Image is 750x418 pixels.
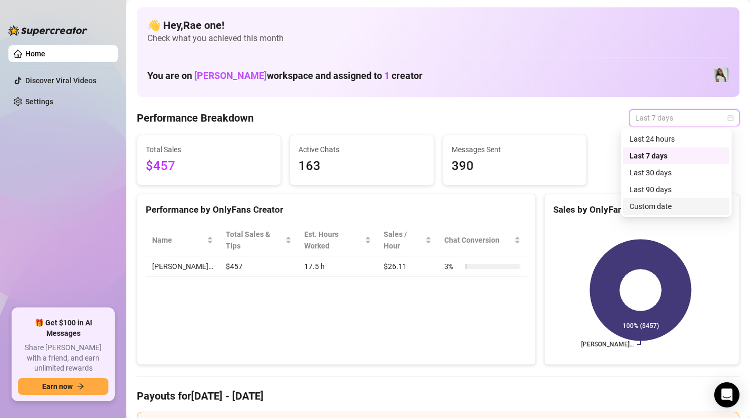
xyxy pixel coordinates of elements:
[714,67,728,82] img: Rae
[727,115,734,121] span: calendar
[137,389,739,403] h4: Payouts for [DATE] - [DATE]
[623,164,729,181] div: Last 30 days
[629,167,723,178] div: Last 30 days
[444,234,512,246] span: Chat Conversion
[629,150,723,162] div: Last 7 days
[152,234,205,246] span: Name
[25,49,45,58] a: Home
[452,156,578,176] span: 390
[452,144,578,155] span: Messages Sent
[553,203,731,217] div: Sales by OnlyFans Creator
[18,318,108,339] span: 🎁 Get $100 in AI Messages
[623,181,729,198] div: Last 90 days
[714,382,739,407] div: Open Intercom Messenger
[146,256,219,277] td: [PERSON_NAME]…
[629,201,723,212] div: Custom date
[623,147,729,164] div: Last 7 days
[147,33,729,44] span: Check what you achieved this month
[629,133,723,145] div: Last 24 hours
[146,144,272,155] span: Total Sales
[146,203,527,217] div: Performance by OnlyFans Creator
[623,131,729,147] div: Last 24 hours
[377,224,438,256] th: Sales / Hour
[147,70,423,82] h1: You are on workspace and assigned to creator
[146,156,272,176] span: $457
[77,383,84,390] span: arrow-right
[226,228,283,252] span: Total Sales & Tips
[219,224,298,256] th: Total Sales & Tips
[635,110,733,126] span: Last 7 days
[219,256,298,277] td: $457
[298,156,425,176] span: 163
[194,70,267,81] span: [PERSON_NAME]
[581,341,634,348] text: [PERSON_NAME]…
[384,228,423,252] span: Sales / Hour
[25,97,53,106] a: Settings
[18,378,108,395] button: Earn nowarrow-right
[298,256,377,277] td: 17.5 h
[304,228,363,252] div: Est. Hours Worked
[137,111,254,125] h4: Performance Breakdown
[42,382,73,391] span: Earn now
[18,343,108,374] span: Share [PERSON_NAME] with a friend, and earn unlimited rewards
[384,70,389,81] span: 1
[25,76,96,85] a: Discover Viral Videos
[146,224,219,256] th: Name
[438,224,527,256] th: Chat Conversion
[444,261,461,272] span: 3 %
[623,198,729,215] div: Custom date
[8,25,87,36] img: logo-BBDzfeDw.svg
[298,144,425,155] span: Active Chats
[629,184,723,195] div: Last 90 days
[377,256,438,277] td: $26.11
[147,18,729,33] h4: 👋 Hey, Rae one !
